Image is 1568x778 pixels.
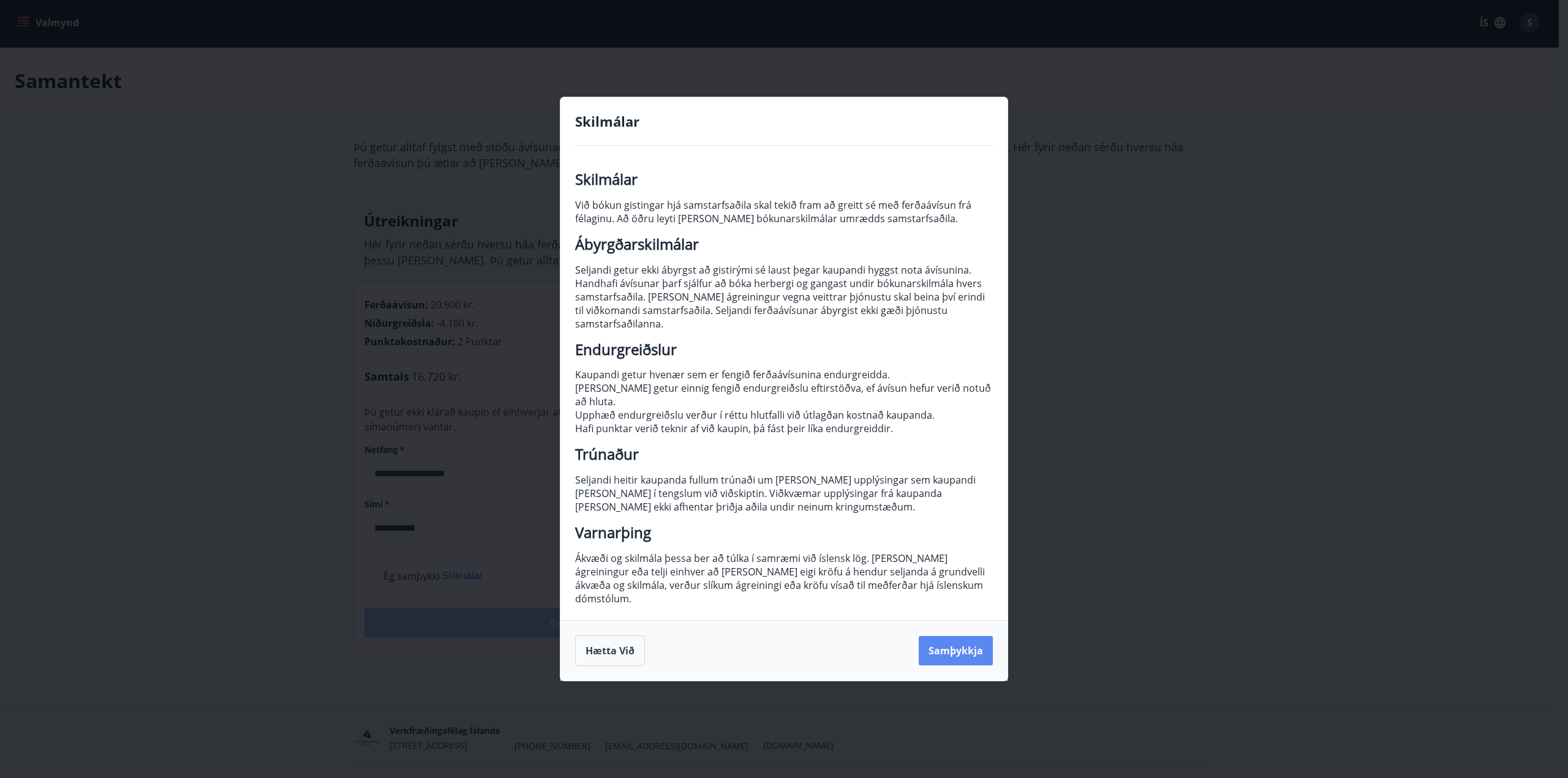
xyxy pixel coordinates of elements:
[575,198,993,225] p: Við bókun gistingar hjá samstarfsaðila skal tekið fram að greitt sé með ferðaávísun frá félaginu....
[575,473,993,514] p: Seljandi heitir kaupanda fullum trúnaði um [PERSON_NAME] upplýsingar sem kaupandi [PERSON_NAME] í...
[575,173,993,186] h2: Skilmálar
[575,112,993,130] h4: Skilmálar
[575,526,993,539] h2: Varnarþing
[575,552,993,605] p: Ákvæði og skilmála þessa ber að túlka í samræmi við íslensk lög. [PERSON_NAME] ágreiningur eða te...
[575,381,993,408] p: [PERSON_NAME] getur einnig fengið endurgreiðslu eftirstöðva, ef ávísun hefur verið notuð að hluta.
[575,422,993,435] p: Hafi punktar verið teknir af við kaupin, þá fást þeir líka endurgreiddir.
[575,635,645,666] button: Hætta við
[575,447,993,461] h2: Trúnaður
[919,636,993,665] button: Samþykkja
[575,263,993,331] p: Seljandi getur ekki ábyrgst að gistirými sé laust þegar kaupandi hyggst nota ávísunina. Handhafi ...
[575,408,993,422] p: Upphæð endurgreiðslu verður í réttu hlutfalli við útlagðan kostnað kaupanda.
[575,343,993,356] h2: Endurgreiðslur
[575,238,993,251] h2: Ábyrgðarskilmálar
[575,368,993,381] p: Kaupandi getur hvenær sem er fengið ferðaávísunina endurgreidda.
